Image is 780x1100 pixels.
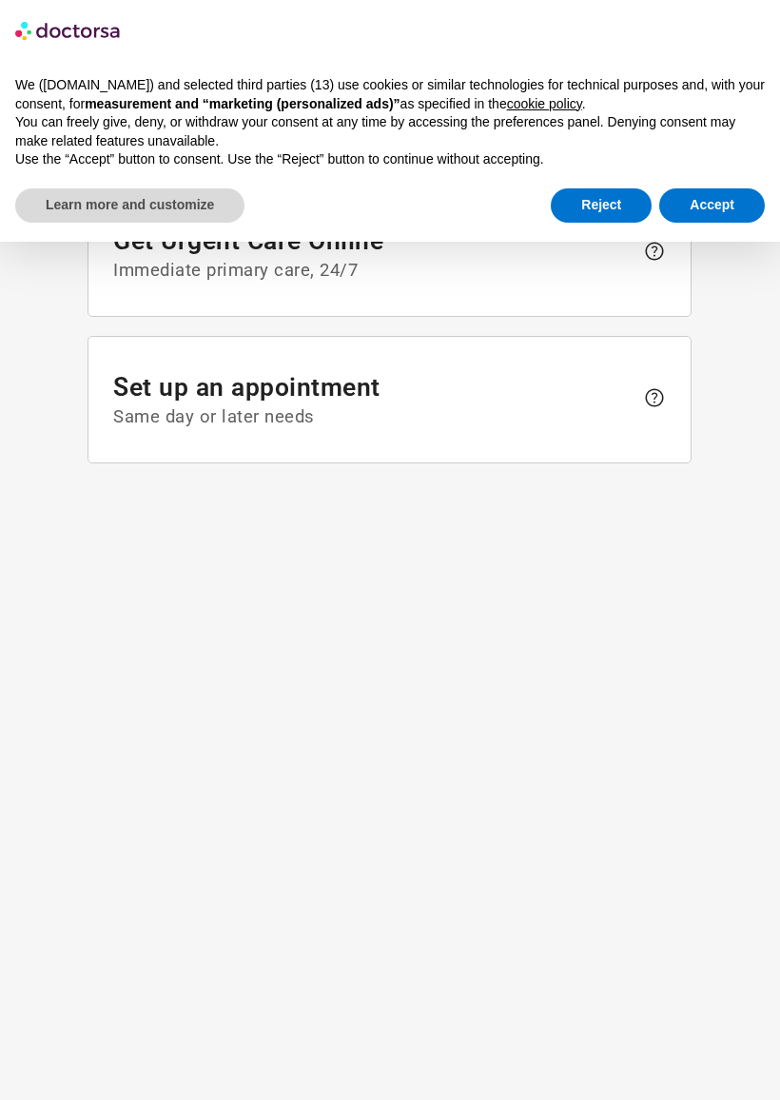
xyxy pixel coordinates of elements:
button: Learn more and customize [15,188,244,223]
span: help [643,386,666,409]
span: Same day or later needs [114,407,634,428]
span: Get Urgent Care Online [114,226,634,281]
p: You can freely give, deny, or withdraw your consent at any time by accessing the preferences pane... [15,113,765,150]
button: Reject [551,188,652,223]
span: Immediate primary care, 24/7 [114,260,634,281]
p: Use the “Accept” button to consent. Use the “Reject” button to continue without accepting. [15,150,765,169]
a: cookie policy [507,96,582,111]
p: We ([DOMAIN_NAME]) and selected third parties (13) use cookies or similar technologies for techni... [15,76,765,113]
strong: measurement and “marketing (personalized ads)” [85,96,400,111]
button: Accept [659,188,765,223]
span: Set up an appointment [114,373,634,428]
img: logo [15,15,122,46]
span: help [643,240,666,263]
